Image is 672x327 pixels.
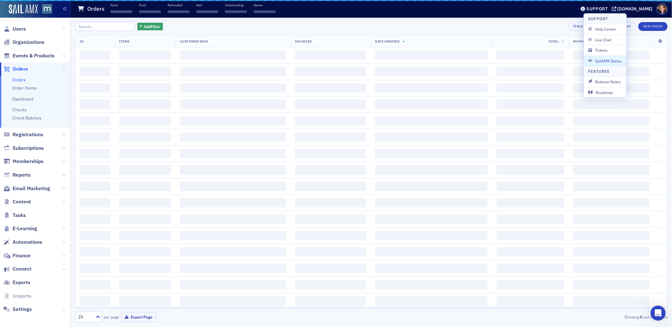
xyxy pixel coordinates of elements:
[180,280,286,289] span: ‌
[3,266,32,272] a: Connect
[110,10,132,13] span: ‌
[375,182,488,191] span: ‌
[295,165,366,175] span: ‌
[13,212,26,219] span: Tasks
[3,145,44,152] a: Subscriptions
[7,102,119,125] div: Status: All Systems OperationalUpdated [DATE] 09:56 EDT
[12,85,37,91] a: Order Items
[588,16,608,21] h4: Support
[573,214,650,224] span: ‌
[3,26,26,32] a: Users
[3,158,43,165] a: Memberships
[13,79,105,86] div: Send us a message
[119,182,171,191] span: ‌
[13,306,32,313] span: Settings
[497,280,564,289] span: ‌
[139,10,161,13] span: ‌
[497,116,564,126] span: ‌
[573,264,650,273] span: ‌
[119,67,171,76] span: ‌
[3,52,55,59] a: Events & Products
[573,83,650,93] span: ‌
[295,214,366,224] span: ‌
[577,25,602,28] div: Bulk Actions
[119,39,130,44] span: Items
[497,83,564,93] span: ‌
[13,145,44,152] span: Subscriptions
[13,225,37,232] span: E-Learning
[588,90,622,95] span: Roadmap
[121,312,156,322] button: Export Page
[168,10,190,13] span: ‌
[573,198,650,207] span: ‌
[497,296,564,306] span: ‌
[80,247,110,257] span: ‌
[375,100,488,109] span: ‌
[110,3,132,7] p: Total
[295,280,366,289] span: ‌
[180,214,286,224] span: ‌
[497,67,564,76] span: ‌
[119,231,171,240] span: ‌
[3,66,28,73] a: Orders
[3,198,31,205] a: Content
[13,133,51,140] span: Search for help
[12,107,27,113] a: Checks
[180,100,286,109] span: ‌
[3,252,31,259] a: Finance
[12,77,26,83] a: Orders
[180,296,286,306] span: ‌
[80,214,110,224] span: ‌
[80,296,110,306] span: ‌
[9,131,117,143] button: Search for help
[80,198,110,207] span: ‌
[584,77,626,87] button: Release Notes
[13,86,105,93] div: We typically reply in under 5 minutes
[13,279,30,286] span: Exports
[375,116,488,126] span: ‌
[295,198,366,207] span: ‌
[180,264,286,273] span: ‌
[80,132,110,142] span: ‌
[549,39,559,44] span: Total
[119,214,171,224] span: ‌
[584,87,626,97] button: Roadmap
[638,22,668,31] button: New Order
[6,74,120,98] div: Send us a messageWe typically reply in under 5 minutes
[584,24,626,34] button: Help Center
[3,279,30,286] a: Exports
[13,198,31,205] span: Content
[573,100,650,109] span: ‌
[38,4,52,15] a: View Homepage
[9,146,117,157] div: Redirect an Event to a 3rd Party URL
[295,296,366,306] span: ‌
[497,264,564,273] span: ‌
[180,198,286,207] span: ‌
[119,198,171,207] span: ‌
[651,306,666,321] iframe: Intercom live chat
[42,197,84,222] button: Messages
[75,22,135,31] input: Search…
[13,131,43,138] span: Registrations
[588,26,622,32] span: Help Center
[588,68,610,74] h4: Features
[3,239,42,246] a: Automations
[375,165,488,175] span: ‌
[13,293,31,300] span: Imports
[3,131,43,138] a: Registrations
[13,45,113,55] p: Hi [PERSON_NAME]
[80,39,83,44] span: ID
[168,3,190,7] p: Refunded
[375,132,488,142] span: ‌
[12,96,33,102] a: Dashboard
[375,198,488,207] span: ‌
[119,296,171,306] span: ‌
[180,67,286,76] span: ‌
[588,58,622,64] span: SailAMX Status
[375,83,488,93] span: ‌
[13,185,50,192] span: Email Marketing
[584,34,626,45] button: Live Chat
[9,4,38,15] a: SailAMX
[497,247,564,257] span: ‌
[254,10,276,13] span: ‌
